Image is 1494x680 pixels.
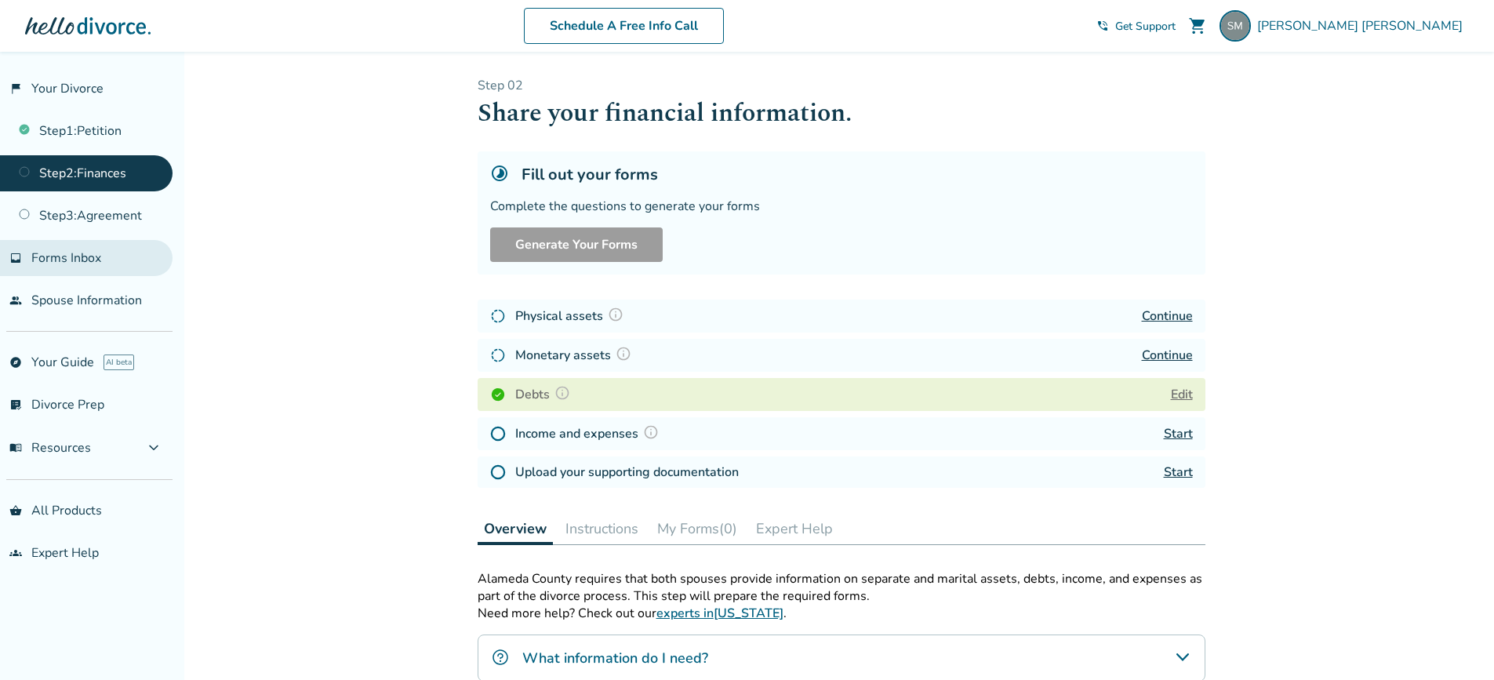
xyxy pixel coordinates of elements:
h1: Share your financial information. [478,94,1205,133]
button: My Forms(0) [651,513,743,544]
span: Forms Inbox [31,249,101,267]
img: Completed [490,387,506,402]
button: Expert Help [750,513,839,544]
img: Not Started [490,464,506,480]
span: explore [9,356,22,369]
h4: What information do I need? [522,648,708,668]
span: groups [9,547,22,559]
h4: Income and expenses [515,424,663,444]
a: Start [1164,425,1193,442]
a: Continue [1142,347,1193,364]
button: Generate Your Forms [490,227,663,262]
span: flag_2 [9,82,22,95]
span: Get Support [1115,19,1176,34]
img: Question Mark [608,307,623,322]
p: Need more help? Check out our . [478,605,1205,622]
span: phone_in_talk [1096,20,1109,32]
p: Alameda County requires that both spouses provide information on separate and marital assets, deb... [478,570,1205,605]
span: people [9,294,22,307]
button: Overview [478,513,553,545]
img: Question Mark [554,385,570,401]
a: experts in[US_STATE] [656,605,783,622]
img: In Progress [490,308,506,324]
span: list_alt_check [9,398,22,411]
a: Start [1164,464,1193,481]
a: Continue [1142,307,1193,325]
a: Schedule A Free Info Call [524,8,724,44]
img: What information do I need? [491,648,510,667]
span: [PERSON_NAME] [PERSON_NAME] [1257,17,1469,35]
span: shopping_cart [1188,16,1207,35]
div: Complete the questions to generate your forms [490,198,1193,215]
h5: Fill out your forms [522,164,658,185]
span: AI beta [104,355,134,370]
h4: Upload your supporting documentation [515,463,739,482]
span: menu_book [9,442,22,454]
h4: Monetary assets [515,345,636,365]
iframe: Chat Widget [1416,605,1494,680]
span: shopping_basket [9,504,22,517]
img: Question Mark [643,424,659,440]
p: Step 0 2 [478,77,1205,94]
span: Resources [9,439,91,456]
span: expand_more [144,438,163,457]
a: phone_in_talkGet Support [1096,19,1176,34]
h4: Physical assets [515,306,628,326]
button: Instructions [559,513,645,544]
h4: Debts [515,384,575,405]
span: inbox [9,252,22,264]
img: stacy_morales@hotmail.com [1220,10,1251,42]
img: In Progress [490,347,506,363]
img: Not Started [490,426,506,442]
img: Question Mark [616,346,631,362]
button: Edit [1171,385,1193,404]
